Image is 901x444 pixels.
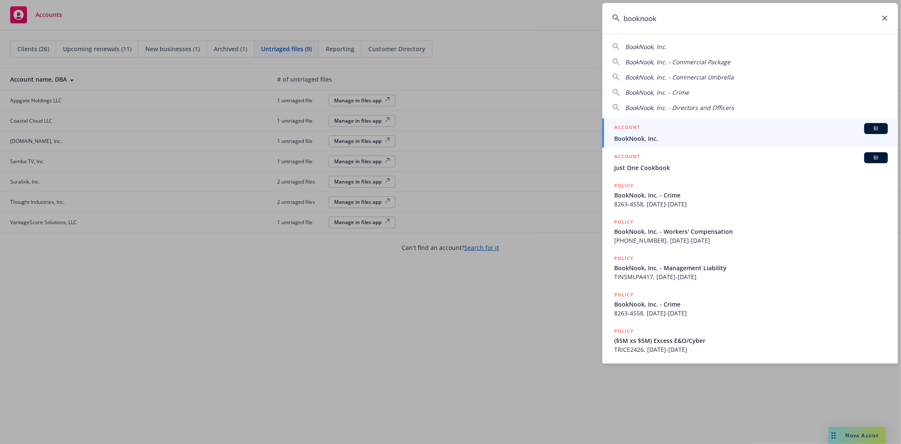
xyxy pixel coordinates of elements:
span: BookNook, Inc. - Workers' Compensation [614,227,888,236]
a: POLICYBookNook, Inc. - Crime8263-4558, [DATE]-[DATE] [602,286,898,322]
span: [PHONE_NUMBER], [DATE]-[DATE] [614,236,888,245]
span: BookNook, Inc. - Commercial Package [625,58,730,66]
span: BI [868,125,885,132]
h5: POLICY [614,327,634,335]
span: 8263-4558, [DATE]-[DATE] [614,200,888,208]
h5: ACCOUNT [614,152,640,162]
span: BookNook, Inc. - Management Liability [614,263,888,272]
span: BookNook, Inc. - Crime [614,191,888,200]
span: ($5M xs $5M) Excess E&O/Cyber [614,336,888,345]
span: TRICE2426, [DATE]-[DATE] [614,345,888,354]
h5: POLICY [614,291,634,299]
span: BookNook, Inc. - Commercial Umbrella [625,73,734,81]
span: TINSMLPA417, [DATE]-[DATE] [614,272,888,281]
a: POLICYBookNook, Inc. - Crime8263-4558, [DATE]-[DATE] [602,177,898,213]
span: BookNook, Inc. - Crime [614,300,888,309]
h5: POLICY [614,254,634,263]
h5: POLICY [614,181,634,190]
span: BookNook, Inc. [614,134,888,143]
span: BookNook, Inc. - Crime [625,88,689,96]
input: Search... [602,3,898,33]
a: POLICYBookNook, Inc. - Workers' Compensation[PHONE_NUMBER], [DATE]-[DATE] [602,213,898,249]
span: BookNook, Inc. - Directors and Officers [625,104,734,112]
span: 8263-4558, [DATE]-[DATE] [614,309,888,318]
a: ACCOUNTBIJust One Cookbook [602,148,898,177]
h5: POLICY [614,218,634,226]
span: BI [868,154,885,162]
a: ACCOUNTBIBookNook, Inc. [602,118,898,148]
a: POLICYBookNook, Inc. - Management LiabilityTINSMLPA417, [DATE]-[DATE] [602,249,898,286]
h5: ACCOUNT [614,123,640,133]
a: POLICY($5M xs $5M) Excess E&O/CyberTRICE2426, [DATE]-[DATE] [602,322,898,359]
span: Just One Cookbook [614,163,888,172]
span: BookNook, Inc. [625,43,667,51]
